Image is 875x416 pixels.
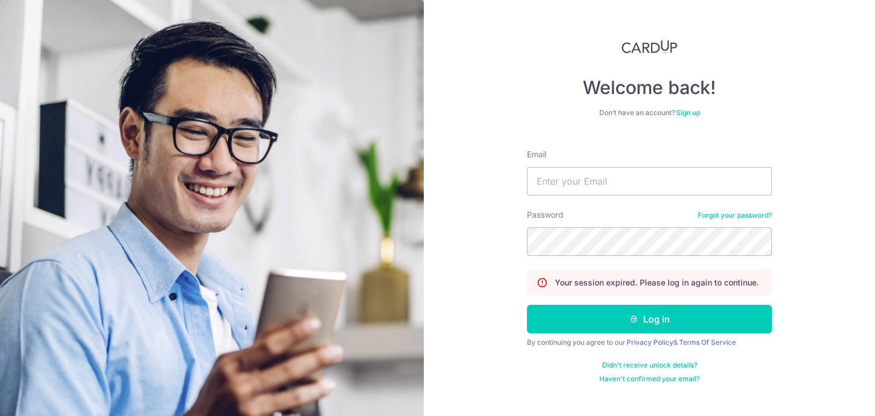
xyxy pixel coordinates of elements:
[602,361,697,370] a: Didn't receive unlock details?
[527,167,772,195] input: Enter your Email
[627,338,673,346] a: Privacy Policy
[527,149,546,160] label: Email
[527,108,772,117] div: Don’t have an account?
[599,374,700,384] a: Haven't confirmed your email?
[555,277,759,288] p: Your session expired. Please log in again to continue.
[679,338,736,346] a: Terms Of Service
[527,209,563,221] label: Password
[676,108,700,117] a: Sign up
[622,40,677,54] img: CardUp Logo
[527,76,772,99] h4: Welcome back!
[698,211,772,220] a: Forgot your password?
[527,338,772,347] div: By continuing you agree to our &
[527,305,772,333] button: Log in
